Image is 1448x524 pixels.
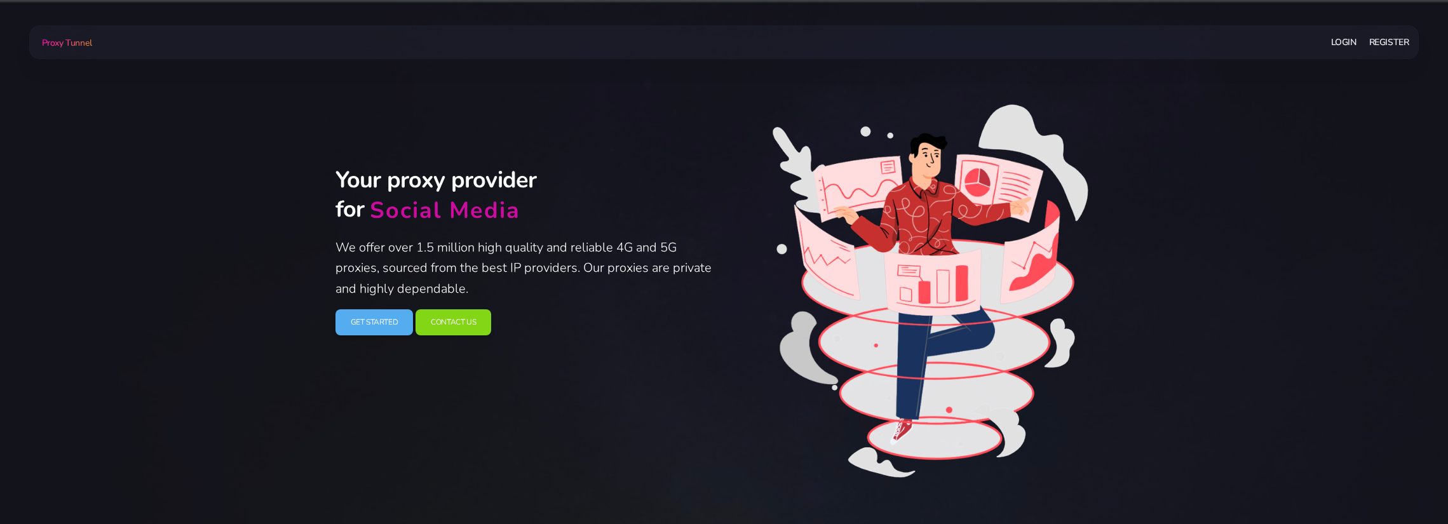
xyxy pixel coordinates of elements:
span: Proxy Tunnel [42,37,92,49]
a: Register [1369,30,1409,54]
h2: Your proxy provider for [335,166,717,227]
iframe: Webchat Widget [1261,316,1432,508]
a: Proxy Tunnel [39,32,92,53]
a: Contact Us [416,309,491,335]
p: We offer over 1.5 million high quality and reliable 4G and 5G proxies, sourced from the best IP p... [335,238,717,300]
div: Social Media [370,196,520,226]
a: Login [1331,30,1357,54]
a: Get Started [335,309,414,335]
